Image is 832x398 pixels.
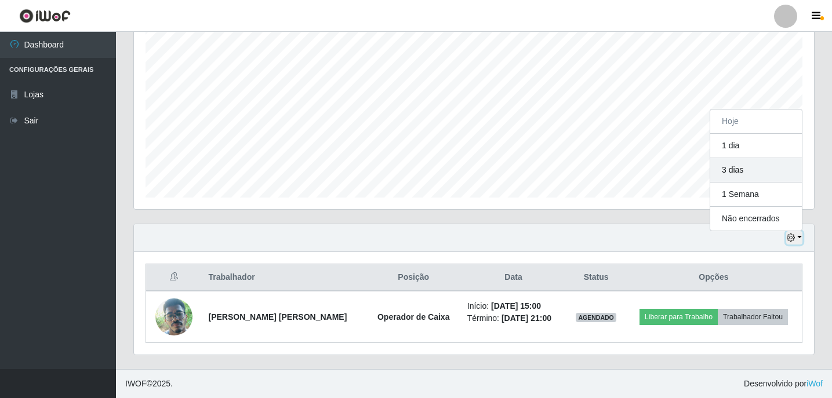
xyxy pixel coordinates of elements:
button: Não encerrados [710,207,802,231]
span: IWOF [125,379,147,388]
button: 1 Semana [710,182,802,207]
button: Trabalhador Faltou [718,309,788,325]
button: Liberar para Trabalho [640,309,718,325]
button: 3 dias [710,158,802,182]
th: Posição [367,264,460,291]
th: Opções [626,264,802,291]
span: © 2025 . [125,378,173,390]
th: Status [566,264,626,291]
li: Término: [467,312,560,324]
img: CoreUI Logo [19,9,71,23]
strong: [PERSON_NAME] [PERSON_NAME] [209,312,347,322]
span: AGENDADO [576,313,616,322]
li: Início: [467,300,560,312]
img: 1640630559567.jpeg [155,284,192,350]
th: Trabalhador [202,264,367,291]
time: [DATE] 15:00 [491,301,541,311]
span: Desenvolvido por [744,378,823,390]
button: 1 dia [710,134,802,158]
strong: Operador de Caixa [377,312,450,322]
a: iWof [806,379,823,388]
time: [DATE] 21:00 [502,313,551,323]
button: Hoje [710,109,802,134]
th: Data [460,264,567,291]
